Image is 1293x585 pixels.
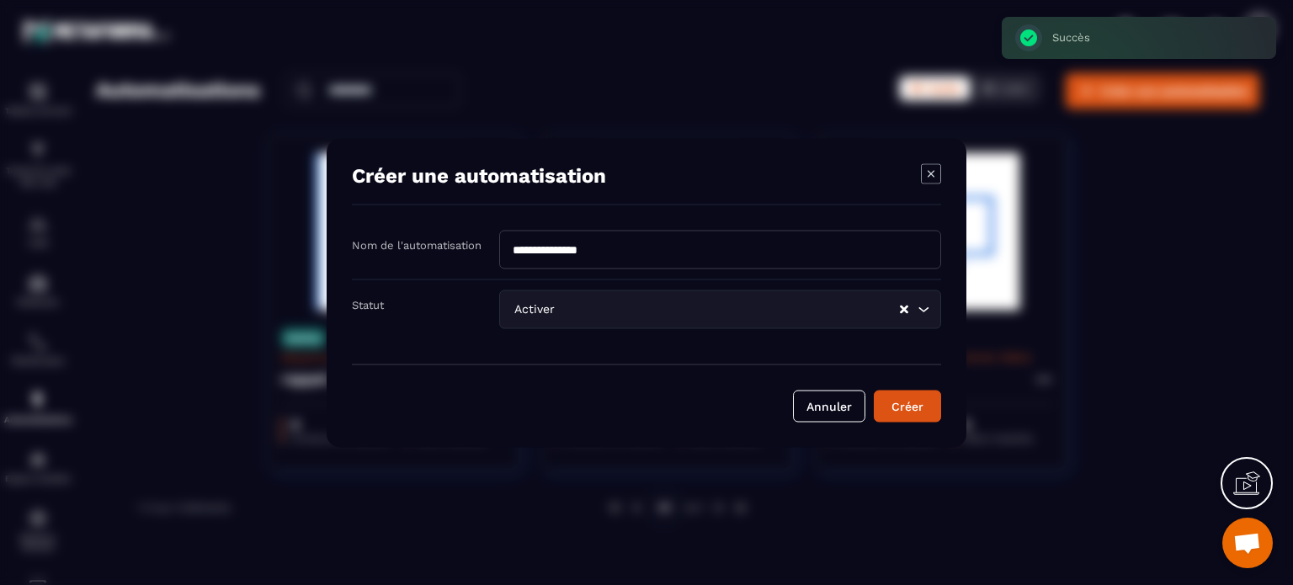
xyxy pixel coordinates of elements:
[793,390,865,422] button: Annuler
[874,390,941,422] button: Créer
[352,238,482,251] label: Nom de l'automatisation
[900,303,908,316] button: Clear Selected
[499,290,941,328] div: Search for option
[510,300,558,318] span: Activer
[352,298,384,311] label: Statut
[352,163,606,187] h4: Créer une automatisation
[1222,518,1273,568] div: Ouvrir le chat
[558,300,898,318] input: Search for option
